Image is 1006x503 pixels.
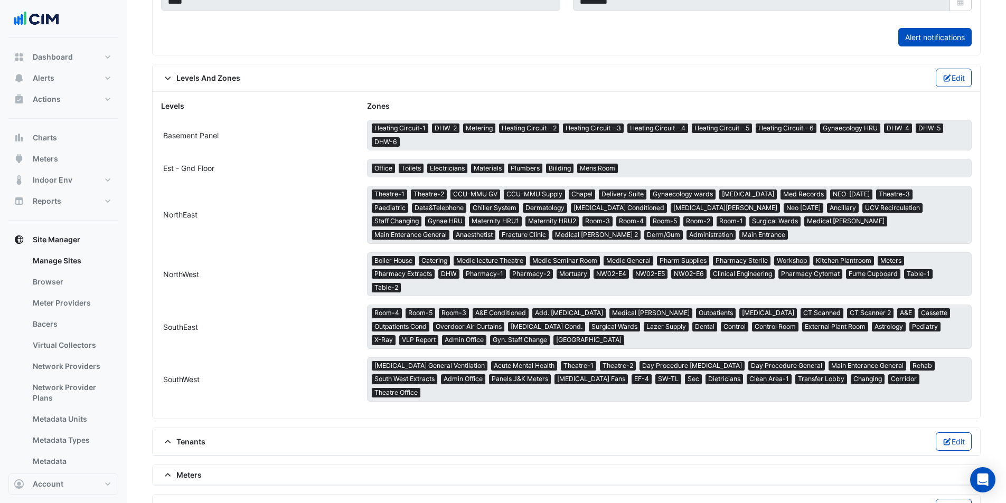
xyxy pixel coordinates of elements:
span: Theatre-2 [600,361,636,371]
span: Surgical Wards [749,216,801,226]
span: Heating Circuit - 4 [627,124,688,133]
span: Table-1 [904,269,933,279]
a: Virtual Collectors [24,335,118,356]
span: Workshop [774,256,810,265]
span: Metering [463,124,495,133]
span: CT Scanned [801,308,843,318]
span: Room-5 [650,216,680,226]
span: Basement Panel [163,131,219,140]
span: Biilding [546,164,573,173]
span: Toilets [399,164,424,173]
span: Main Entrance [739,230,788,240]
span: Theatre-1 [561,361,596,371]
button: Meters [8,148,118,169]
span: Chiller System [470,203,519,213]
span: Sec [685,374,702,384]
span: Pharm Supplies [657,256,709,265]
span: NorthWest [163,270,199,279]
button: Alerts [8,68,118,89]
div: Open Intercom Messenger [970,467,995,492]
span: Gynaecology HRU [820,124,880,133]
a: Alert notifications [898,28,972,46]
span: External Plant Room [802,322,868,331]
app-icon: Reports [14,196,24,206]
span: Main Enterance General [829,361,906,371]
a: Meters [24,472,118,493]
span: Room-5 [406,308,435,318]
span: [GEOGRAPHIC_DATA] [553,335,624,345]
span: Alerts [33,73,54,83]
span: Outpatients Cond [372,322,429,331]
span: NW02-E4 [594,269,629,279]
span: Outpatients [696,308,736,318]
span: Clean Area-1 [747,374,792,384]
span: Medic lecture Theatre [454,256,526,265]
span: Anaesthetist [453,230,495,240]
app-icon: Dashboard [14,52,24,62]
span: Heating Circuit - 6 [756,124,816,133]
app-icon: Alerts [14,73,24,83]
img: Company Logo [13,8,60,30]
span: A&E Conditioned [473,308,529,318]
span: Catering [419,256,450,265]
a: Bacers [24,314,118,335]
span: Mortuary [557,269,590,279]
span: X-Ray [372,335,396,345]
span: NorthEast [163,210,198,219]
span: [MEDICAL_DATA] [719,189,777,199]
span: Gynae HRU [425,216,465,226]
span: Kitchen Plantroom [813,256,874,265]
app-icon: Charts [14,132,24,143]
button: Edit [936,69,972,87]
button: Edit [936,432,972,451]
span: Day Procedure [MEDICAL_DATA] [640,361,745,371]
span: VLP Report [399,335,438,345]
span: Rehab [910,361,935,371]
span: Theatre-1 [372,189,407,199]
span: Dietricians [706,374,743,384]
span: Astrology [872,322,906,331]
span: Dental [692,322,717,331]
span: Cassette [918,308,950,318]
span: Charts [33,132,57,143]
span: Pharmacy Cytomat [778,269,842,279]
span: [MEDICAL_DATA] General Ventilation [372,361,487,371]
app-icon: Indoor Env [14,175,24,185]
span: Tenants [161,436,205,447]
span: Theatre-2 [411,189,447,199]
span: NW02-E5 [633,269,667,279]
span: Chapel [569,189,595,199]
span: Room-1 [717,216,746,226]
span: Room-4 [372,308,402,318]
span: Office [372,164,395,173]
span: NEO-[DATE] [830,189,872,199]
span: Est - Gnd Floor [163,164,214,173]
span: Mens Room [577,164,618,173]
span: Surgical Wards [589,322,640,331]
span: Pharmacy-2 [510,269,553,279]
button: Actions [8,89,118,110]
span: Data&Telephone [412,203,466,213]
span: Site Manager [33,234,80,245]
span: Delivery Suite [599,189,646,199]
a: Browser [24,271,118,292]
a: Manage Sites [24,250,118,271]
span: Dermatology [523,203,567,213]
span: Admin Office [441,374,485,384]
span: Medical [PERSON_NAME] 2 [552,230,641,240]
span: NW02-E6 [671,269,707,279]
span: Room-2 [683,216,713,226]
span: [MEDICAL_DATA][PERSON_NAME] [671,203,780,213]
span: SouthEast [163,322,198,331]
span: EF-4 [632,374,652,384]
span: Ancillary [827,203,859,213]
span: Transfer Lobby [795,374,847,384]
span: Medical [PERSON_NAME] [609,308,692,318]
span: Indoor Env [33,175,72,185]
button: Account [8,473,118,495]
span: Table-2 [372,283,401,292]
span: Maternity HRU2 [525,216,579,226]
span: Control [721,322,748,331]
span: Fume Cupboard [846,269,900,279]
span: Corridor [888,374,919,384]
